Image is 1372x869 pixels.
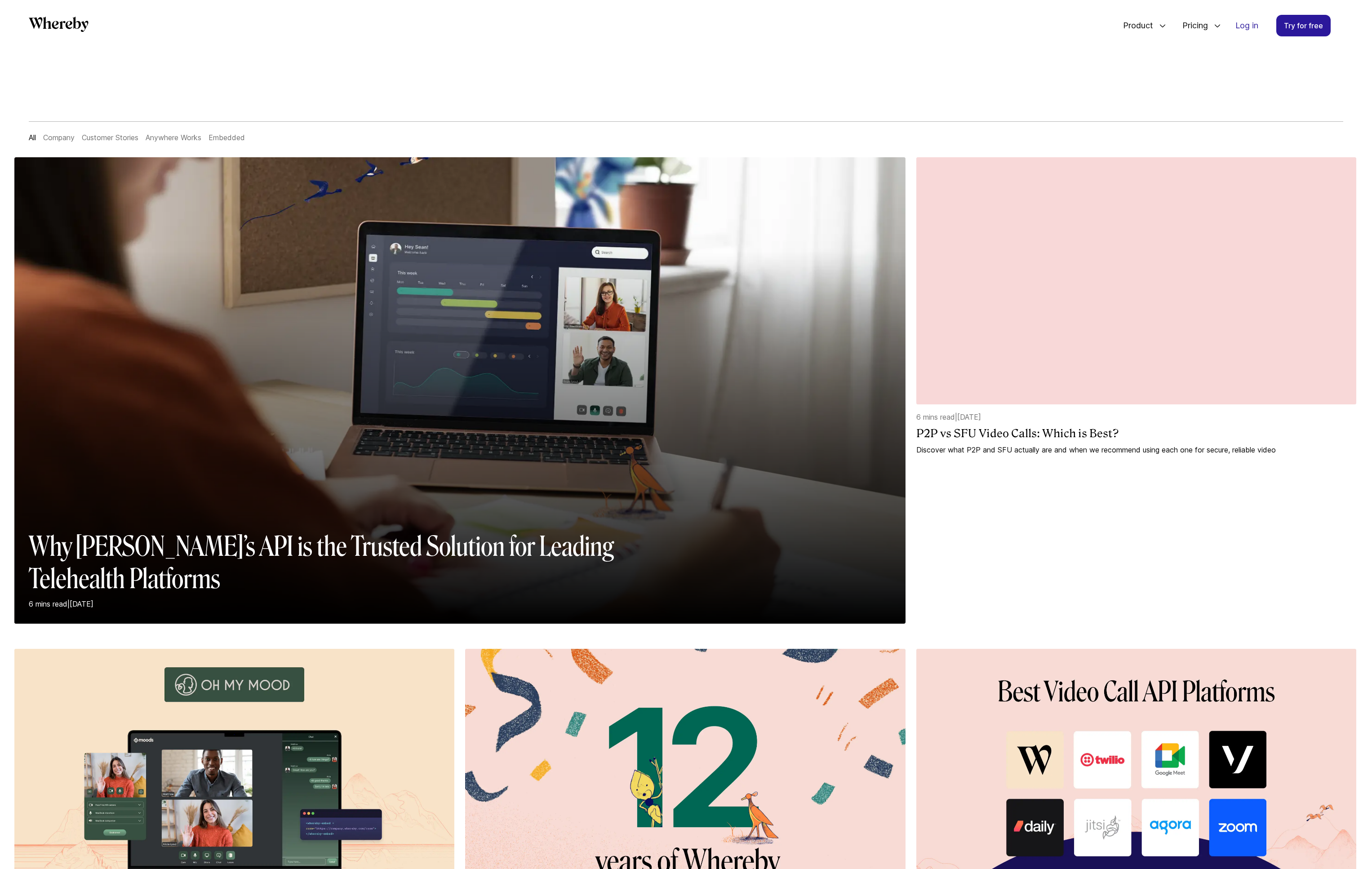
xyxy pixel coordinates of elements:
[43,133,75,142] a: Company
[14,157,906,638] a: Why [PERSON_NAME]’s API is the Trusted Solution for Leading Telehealth Platforms6 mins read|[DATE]
[209,133,245,142] a: Embedded
[29,17,89,32] svg: Whereby
[29,530,653,595] h2: Why [PERSON_NAME]’s API is the Trusted Solution for Leading Telehealth Platforms
[82,133,138,142] a: Customer Stories
[1114,11,1155,40] span: Product
[1173,11,1210,40] span: Pricing
[916,412,1356,422] p: 6 mins read | [DATE]
[1228,15,1265,36] a: Log in
[146,133,201,142] a: Anywhere Works
[29,599,653,609] p: 6 mins read | [DATE]
[29,133,36,142] a: All
[1276,15,1331,36] a: Try for free
[916,444,1356,455] a: Discover what P2P and SFU actually are and when we recommend using each one for secure, reliable ...
[916,426,1356,441] a: P2P vs SFU Video Calls: Which is Best?
[29,17,89,35] a: Whereby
